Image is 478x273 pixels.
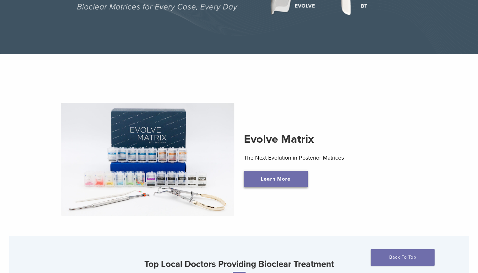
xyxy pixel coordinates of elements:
[244,171,308,187] a: Learn More
[371,249,435,266] a: Back To Top
[244,153,417,162] p: The Next Evolution in Posterior Matrices
[244,132,417,147] h2: Evolve Matrix
[9,256,469,273] h3: Top Local Doctors Providing Bioclear Treatment
[61,103,234,216] img: Evolve Matrix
